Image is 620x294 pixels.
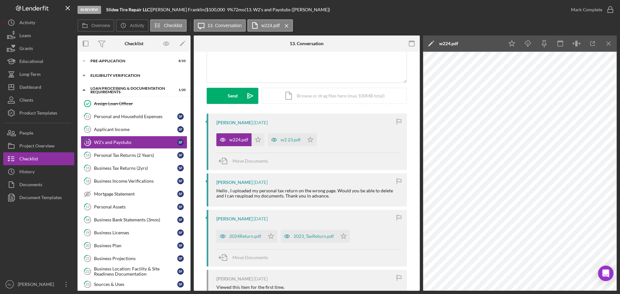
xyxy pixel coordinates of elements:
[261,23,280,28] label: w224.pdf
[253,216,268,221] time: 2025-08-22 22:57
[86,153,90,157] tspan: 14
[94,178,177,184] div: Business Income Verifications
[3,81,74,94] button: Dashboard
[281,137,301,142] div: w2 23.pdf
[94,127,177,132] div: Applicant Income
[86,127,89,131] tspan: 12
[177,217,184,223] div: S F
[3,152,74,165] button: Checklist
[232,158,268,164] span: Move Documents
[216,276,253,281] div: [PERSON_NAME]
[216,153,274,169] button: Move Documents
[3,127,74,139] button: People
[86,218,89,222] tspan: 18
[19,191,62,206] div: Document Templates
[86,230,90,235] tspan: 19
[3,16,74,29] button: Activity
[77,19,114,32] button: Overview
[19,42,33,56] div: Grants
[194,19,246,32] button: 13. Conversation
[3,94,74,106] button: Clients
[106,7,150,12] b: Slidee Tire Repair LLC
[16,278,58,292] div: [PERSON_NAME]
[174,88,186,92] div: 1 / 20
[86,205,90,209] tspan: 17
[177,255,184,262] div: S F
[19,94,33,108] div: Clients
[81,200,187,213] a: 17Personal AssetsSF
[81,175,187,188] a: 16Business Income VerificationsSF
[3,42,74,55] button: Grants
[86,114,89,118] tspan: 11
[90,86,170,94] div: Loan Processing & Documentation Requirements
[177,139,184,146] div: S F
[19,55,43,69] div: Educational
[208,23,242,28] label: 13. Conversation
[8,283,12,286] text: RL
[3,165,74,178] button: History
[281,230,350,243] button: 2023_TaxReturn.pdf
[130,23,144,28] label: Activity
[3,191,74,204] button: Document Templates
[177,152,184,158] div: S F
[177,178,184,184] div: S F
[86,256,89,260] tspan: 21
[81,110,187,123] a: 11Personal and Household ExpensesSF
[94,153,177,158] div: Personal Tax Returns (2 Years)
[216,120,253,125] div: [PERSON_NAME]
[19,106,57,121] div: Product Templates
[253,276,268,281] time: 2025-07-07 16:34
[94,256,177,261] div: Business Projections
[290,41,324,46] div: 13. Conversation
[81,162,187,175] a: 15Business Tax Returns (2yrs)SF
[245,7,330,12] div: | 13. W2's and Paystubs ([PERSON_NAME])
[94,191,177,197] div: Mortgage Statement
[216,216,253,221] div: [PERSON_NAME]
[91,23,110,28] label: Overview
[3,106,74,119] button: Product Templates
[233,7,245,12] div: 72 mo
[94,166,177,171] div: Business Tax Returns (2yrs)
[216,188,400,198] div: Hello , I uploaded my personal tax return on the wrong page. Would you be able to delete and I ca...
[125,41,143,46] div: Checklist
[216,133,264,146] button: w224.pdf
[106,7,151,12] div: |
[177,126,184,133] div: S F
[207,88,258,104] button: Send
[177,281,184,288] div: S F
[216,180,253,185] div: [PERSON_NAME]
[177,229,184,236] div: S F
[253,120,268,125] time: 2025-08-22 23:11
[81,226,187,239] a: 19Business LicensesSF
[19,68,41,82] div: Long-Term
[19,152,38,167] div: Checklist
[94,101,187,106] div: Assign Loan Officer
[3,29,74,42] button: Loans
[571,3,602,16] div: Mark Complete
[3,139,74,152] a: Project Overview
[3,178,74,191] button: Documents
[19,165,35,180] div: History
[228,88,238,104] div: Send
[174,59,186,63] div: 8 / 10
[86,179,90,183] tspan: 16
[177,191,184,197] div: S F
[81,252,187,265] a: 21Business ProjectionsSF
[3,68,74,81] a: Long-Term
[86,243,90,248] tspan: 20
[232,255,268,260] span: Move Documents
[94,243,177,248] div: Business Plan
[216,230,277,243] button: 2024Return.pdf
[86,282,89,286] tspan: 23
[116,19,148,32] button: Activity
[229,137,248,142] div: w224.pdf
[206,7,225,12] span: $100,000
[86,166,89,170] tspan: 15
